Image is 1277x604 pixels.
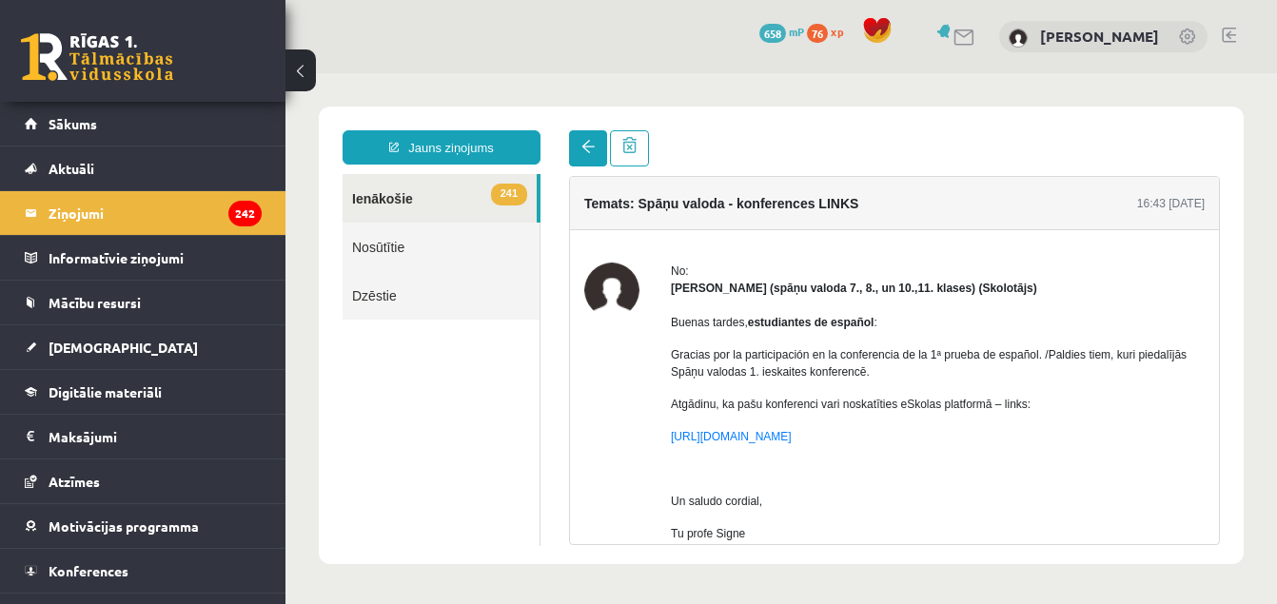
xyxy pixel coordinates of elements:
[807,24,828,43] span: 76
[49,415,262,458] legend: Maksājumi
[852,122,919,139] div: 16:43 [DATE]
[49,115,97,132] span: Sākums
[385,189,919,206] div: No:
[385,324,745,338] span: Atgādinu, ka pašu konferenci vari noskatīties eSkolas platformā – links:
[462,243,589,256] strong: estudiantes de español
[299,189,354,244] img: Signe Sirmā (spāņu valoda 7., 8., un 10.,11. klases)
[25,325,262,369] a: [DEMOGRAPHIC_DATA]
[57,101,251,149] a: 241Ienākošie
[25,146,262,190] a: Aktuāli
[789,24,804,39] span: mP
[385,357,506,370] a: [URL][DOMAIN_NAME]
[49,517,199,535] span: Motivācijas programma
[759,24,786,43] span: 658
[49,191,262,235] legend: Ziņojumi
[807,24,853,39] a: 76 xp
[57,57,255,91] a: Jauns ziņojums
[49,562,128,579] span: Konferences
[49,294,141,311] span: Mācību resursi
[25,236,262,280] a: Informatīvie ziņojumi
[831,24,843,39] span: xp
[385,208,752,222] strong: [PERSON_NAME] (spāņu valoda 7., 8., un 10.,11. klases) (Skolotājs)
[49,339,198,356] span: [DEMOGRAPHIC_DATA]
[57,149,254,198] a: Nosūtītie
[25,549,262,593] a: Konferences
[385,454,460,467] span: Tu profe Signe
[49,160,94,177] span: Aktuāli
[385,275,763,288] span: Gracias por la participación en la conferencia de la 1ª prueba de español. /
[25,370,262,414] a: Digitālie materiāli
[25,281,262,324] a: Mācību resursi
[206,110,242,132] span: 241
[299,123,573,138] h4: Temats: Spāņu valoda - konferences LINKS
[57,198,254,246] a: Dzēstie
[759,24,804,39] a: 658 mP
[21,33,173,81] a: Rīgas 1. Tālmācības vidusskola
[49,236,262,280] legend: Informatīvie ziņojumi
[49,383,162,400] span: Digitālie materiāli
[385,421,477,435] span: Un saludo cordial,
[1040,27,1159,46] a: [PERSON_NAME]
[25,504,262,548] a: Motivācijas programma
[25,459,262,503] a: Atzīmes
[385,243,592,256] span: Buenas tardes, :
[25,415,262,458] a: Maksājumi
[228,201,262,226] i: 242
[1009,29,1028,48] img: Anna Marija Sidorenkova
[25,102,262,146] a: Sākums
[25,191,262,235] a: Ziņojumi242
[49,473,100,490] span: Atzīmes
